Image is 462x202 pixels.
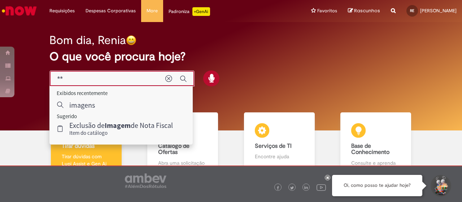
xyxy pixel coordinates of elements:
[332,175,422,196] div: Oi, como posso te ajudar hoje?
[192,7,210,16] p: +GenAi
[348,8,380,14] a: Rascunhos
[126,35,136,46] img: happy-face.png
[169,7,210,16] div: Padroniza
[290,186,294,190] img: logo_footer_twitter.png
[351,142,389,156] b: Base de Conhecimento
[351,159,400,167] p: Consulte e aprenda
[147,7,158,14] span: More
[317,182,326,192] img: logo_footer_youtube.png
[354,7,380,14] span: Rascunhos
[62,153,111,167] p: Tirar dúvidas com Lupi Assist e Gen Ai
[49,50,412,63] h2: O que você procura hoje?
[49,7,75,14] span: Requisições
[304,186,308,190] img: logo_footer_linkedin.png
[276,186,280,190] img: logo_footer_facebook.png
[1,4,38,18] img: ServiceNow
[328,112,424,175] a: Base de Conhecimento Consulte e aprenda
[125,173,166,188] img: logo_footer_ambev_rotulo_gray.png
[86,7,136,14] span: Despesas Corporativas
[49,34,126,47] h2: Bom dia, Renia
[420,8,457,14] span: [PERSON_NAME]
[158,142,189,156] b: Catálogo de Ofertas
[317,7,337,14] span: Favoritos
[62,142,95,150] b: Tirar dúvidas
[231,112,328,175] a: Serviços de TI Encontre ajuda
[255,153,304,160] p: Encontre ajuda
[410,8,414,13] span: RE
[38,112,135,175] a: Tirar dúvidas Tirar dúvidas com Lupi Assist e Gen Ai
[255,142,292,150] b: Serviços de TI
[430,175,451,197] button: Iniciar Conversa de Suporte
[158,159,207,167] p: Abra uma solicitação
